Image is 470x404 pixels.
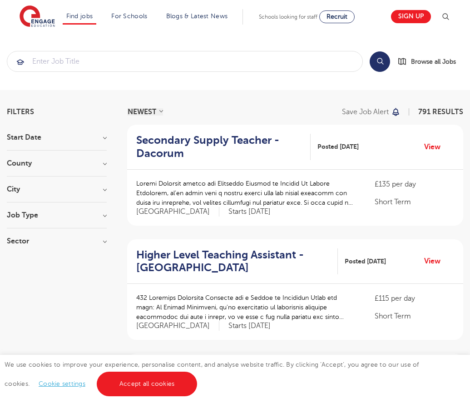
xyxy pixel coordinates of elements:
h3: Sector [7,237,107,245]
span: Schools looking for staff [259,14,317,20]
span: Filters [7,108,34,116]
span: Recruit [327,13,347,20]
span: 791 RESULTS [418,108,463,116]
a: Browse all Jobs [397,56,463,67]
a: Cookie settings [39,380,85,387]
p: Starts [DATE] [228,321,271,331]
p: Save job alert [342,108,389,116]
span: Posted [DATE] [317,142,359,151]
a: For Schools [111,13,147,20]
p: £135 per day [375,179,454,190]
h3: Job Type [7,212,107,219]
a: Find jobs [66,13,93,20]
span: Posted [DATE] [345,257,386,266]
span: [GEOGRAPHIC_DATA] [136,321,219,331]
h3: County [7,160,107,167]
p: 432 Loremips Dolorsita Consecte adi e Seddoe te Incididun Utlab etd magn: Al Enimad Minimveni, qu... [136,293,356,322]
div: Submit [7,51,363,72]
a: Blogs & Latest News [166,13,228,20]
h2: Secondary Supply Teacher - Dacorum [136,134,303,160]
span: We use cookies to improve your experience, personalise content, and analyse website traffic. By c... [5,361,419,387]
a: Higher Level Teaching Assistant - [GEOGRAPHIC_DATA] [136,248,338,275]
button: Search [370,51,390,72]
a: View [424,255,447,267]
a: Accept all cookies [97,372,198,396]
img: Engage Education [20,5,55,28]
span: [GEOGRAPHIC_DATA] [136,207,219,217]
a: Secondary Supply Teacher - Dacorum [136,134,311,160]
a: Recruit [319,10,355,23]
h3: Start Date [7,134,107,141]
p: £115 per day [375,293,454,304]
h3: City [7,186,107,193]
p: Short Term [375,311,454,322]
span: Browse all Jobs [411,56,456,67]
a: View [424,141,447,153]
a: Sign up [391,10,431,23]
h2: Higher Level Teaching Assistant - [GEOGRAPHIC_DATA] [136,248,331,275]
p: Starts [DATE] [228,207,271,217]
button: Save job alert [342,108,401,116]
p: Loremi Dolorsit ametco adi Elitseddo Eiusmod te Incidid Ut Labore Etdolorem, al’en admin veni q n... [136,179,356,207]
p: Short Term [375,197,454,207]
input: Submit [7,51,362,71]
